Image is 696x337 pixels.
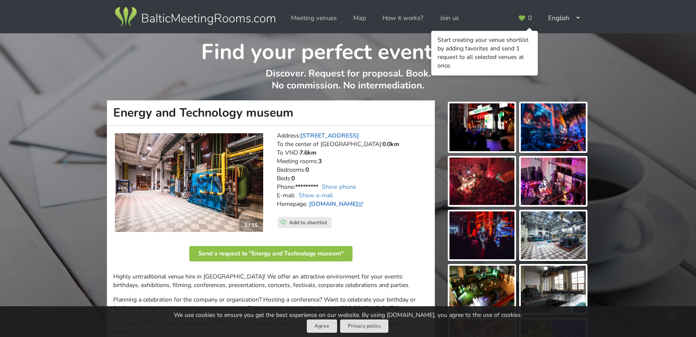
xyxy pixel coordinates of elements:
p: Highly untraditional venue hire in [GEOGRAPHIC_DATA]! We offer an attractive environment for your... [113,273,429,290]
button: Agree [307,319,337,333]
a: Unusual venues | Vilnius | Energy and Technology museum 1 / 15 [115,133,263,232]
img: Energy and Technology museum | Vilnius | Event place - gallery picture [521,211,586,259]
img: Unusual venues | Vilnius | Energy and Technology museum [115,133,263,232]
span: 0 [528,15,532,21]
img: Baltic Meeting Rooms [113,5,277,29]
strong: 3 [318,157,322,165]
p: Discover. Request for proposal. Book. No commission. No intermediation. [107,67,589,100]
img: Energy and Technology museum | Vilnius | Event place - gallery picture [521,158,586,205]
strong: 0.0km [382,140,399,148]
img: Energy and Technology museum | Vilnius | Event place - gallery picture [521,103,586,151]
span: Add to shortlist [289,219,327,226]
h1: Energy and Technology museum [107,100,435,126]
a: Privacy policy [340,319,388,333]
a: Meeting venues [285,10,343,26]
a: Join us [434,10,465,26]
a: Map [347,10,372,26]
div: English [542,10,587,26]
img: Energy and Technology museum | Vilnius | Event place - gallery picture [449,158,514,205]
a: [DOMAIN_NAME] [309,200,365,208]
button: Send a request to "Energy and Technology museum" [189,246,352,261]
strong: 7.6km [300,149,316,157]
a: How it works? [376,10,429,26]
address: Address: To the center of [GEOGRAPHIC_DATA]: To VNO: Meeting rooms: Bedrooms: Beds: Phone: E-mail... [277,132,429,217]
img: Energy and Technology museum | Vilnius | Event place - gallery picture [449,211,514,259]
strong: 0 [305,166,309,174]
h1: Find your perfect event space [107,33,589,66]
strong: 0 [291,174,295,182]
a: [STREET_ADDRESS] [300,132,359,140]
img: Energy and Technology museum | Vilnius | Event place - gallery picture [449,266,514,314]
img: Energy and Technology museum | Vilnius | Event place - gallery picture [449,103,514,151]
div: 1 / 15 [239,219,263,232]
a: Show phone [322,183,356,191]
div: Start creating your venue shortlist by adding favorites and send 1 request to all selected venues... [438,36,532,70]
p: Planning a celebration for the company or organization? Hosting a conference? Want to celebrate y... [113,296,429,313]
img: Energy and Technology museum | Vilnius | Event place - gallery picture [521,266,586,314]
a: Show e-mail [299,191,333,199]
